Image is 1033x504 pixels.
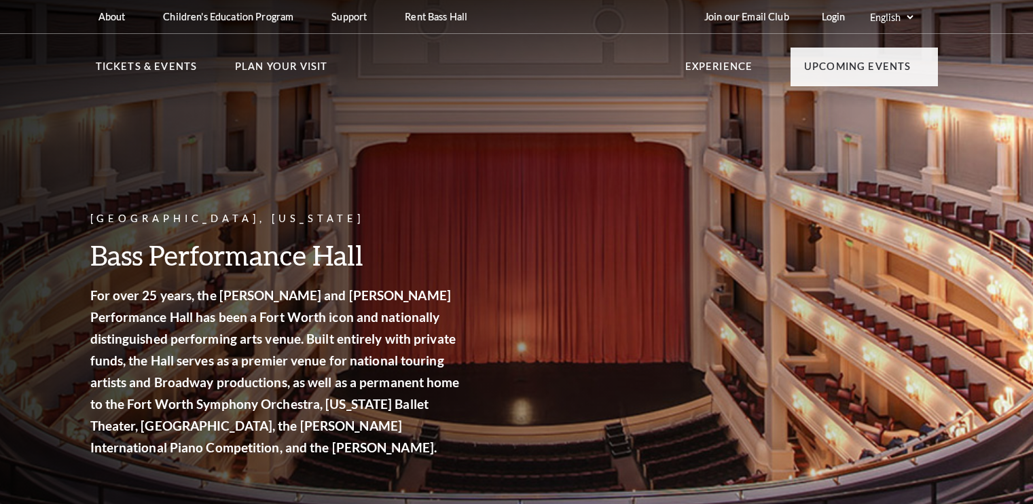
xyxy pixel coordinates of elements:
[98,11,126,22] p: About
[90,287,460,455] strong: For over 25 years, the [PERSON_NAME] and [PERSON_NAME] Performance Hall has been a Fort Worth ico...
[96,58,198,83] p: Tickets & Events
[235,58,328,83] p: Plan Your Visit
[90,211,464,228] p: [GEOGRAPHIC_DATA], [US_STATE]
[804,58,911,83] p: Upcoming Events
[685,58,753,83] p: Experience
[867,11,916,24] select: Select:
[331,11,367,22] p: Support
[405,11,467,22] p: Rent Bass Hall
[90,238,464,272] h3: Bass Performance Hall
[163,11,293,22] p: Children's Education Program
